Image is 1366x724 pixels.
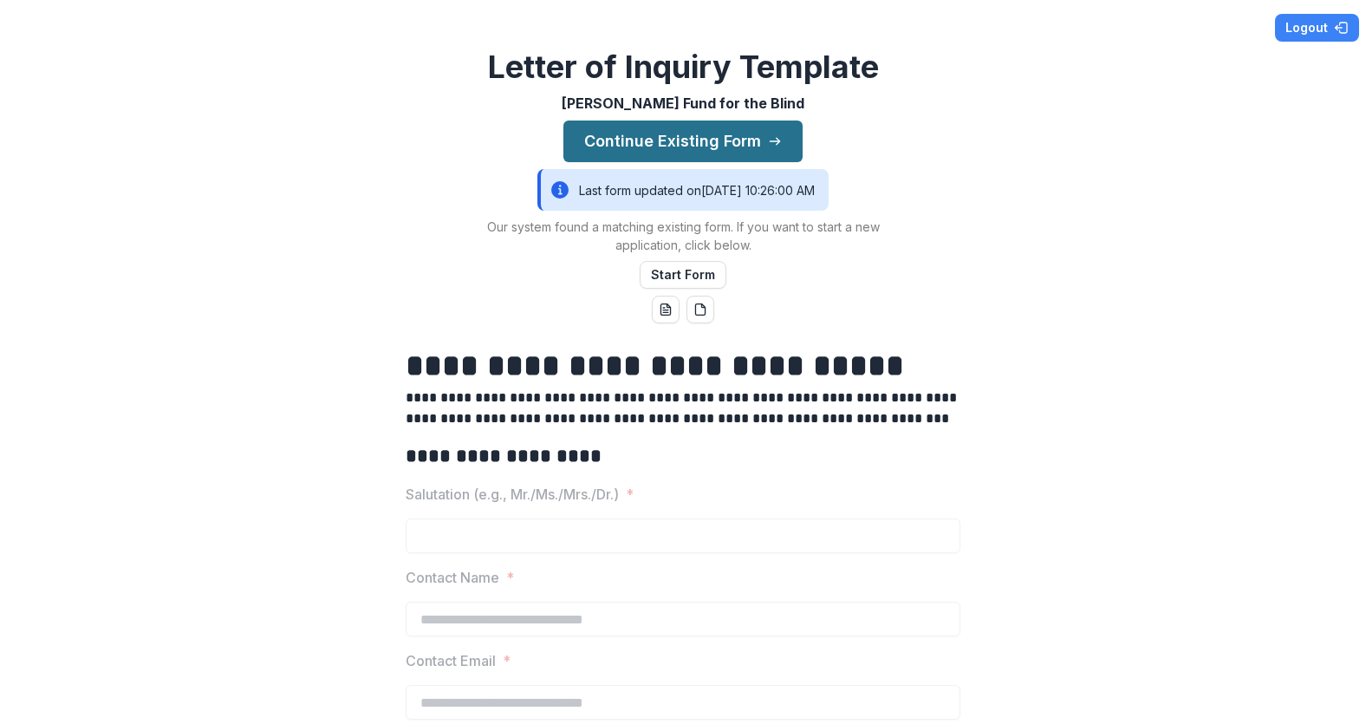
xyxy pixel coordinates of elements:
[563,121,803,162] button: Continue Existing Form
[652,296,680,323] button: word-download
[406,484,619,505] p: Salutation (e.g., Mr./Ms./Mrs./Dr.)
[406,650,496,671] p: Contact Email
[1275,14,1359,42] button: Logout
[562,93,804,114] p: [PERSON_NAME] Fund for the Blind
[640,261,726,289] button: Start Form
[686,296,714,323] button: pdf-download
[466,218,900,254] p: Our system found a matching existing form. If you want to start a new application, click below.
[537,169,829,211] div: Last form updated on [DATE] 10:26:00 AM
[406,567,499,588] p: Contact Name
[488,49,879,86] h2: Letter of Inquiry Template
